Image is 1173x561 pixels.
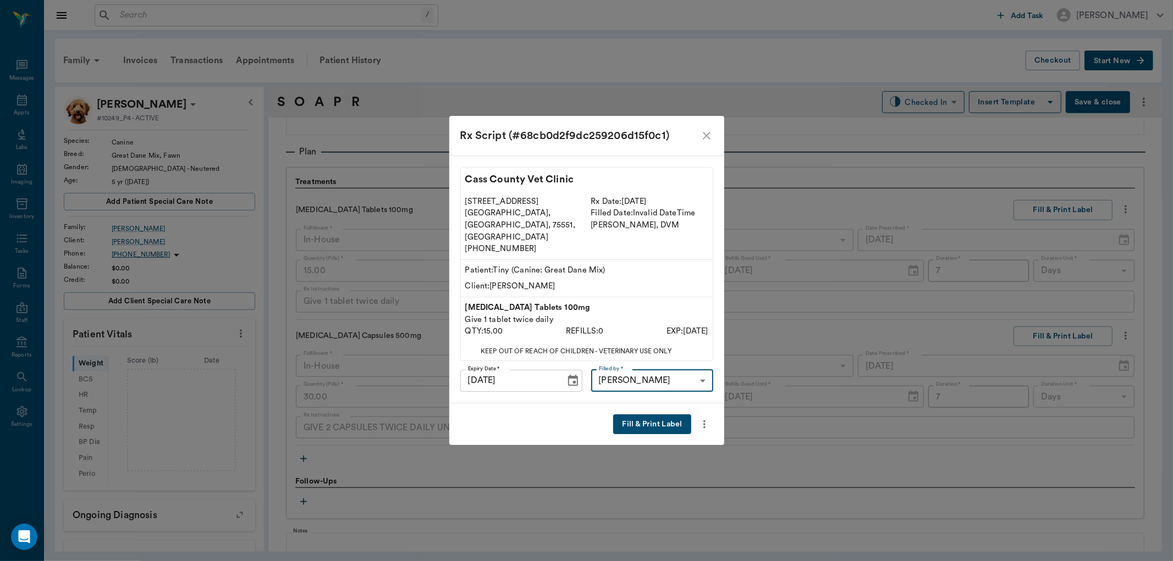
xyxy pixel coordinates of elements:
p: Cass County Vet Clinic [461,168,713,191]
p: [PERSON_NAME] , DVM [591,219,708,231]
div: Rx Script (#68cb0d2f9dc259206d15f0c1) [460,127,700,145]
button: Choose date, selected date is Sep 17, 2026 [562,370,584,392]
p: Filled Date: Invalid DateTime [591,207,708,219]
p: REFILLS: 0 [566,325,603,337]
p: Client: [PERSON_NAME] [465,280,708,292]
p: Give 1 tablet twice daily [465,314,708,326]
p: [STREET_ADDRESS] [465,196,582,208]
p: [PHONE_NUMBER] [465,243,582,255]
p: Patient: Tiny (Canine: Great Dane Mix) [465,264,708,276]
button: Fill & Print Label [613,414,691,435]
button: more [696,415,713,434]
p: [GEOGRAPHIC_DATA], [GEOGRAPHIC_DATA], 75551, [GEOGRAPHIC_DATA] [465,207,582,243]
div: [PERSON_NAME] [591,370,713,392]
input: MM/DD/YYYY [460,370,558,392]
p: KEEP OUT OF REACH OF CHILDREN - VETERINARY USE ONLY [461,342,692,360]
p: QTY: 15.00 [465,325,503,337]
div: Open Intercom Messenger [11,524,37,550]
p: [MEDICAL_DATA] Tablets 100mg [465,302,708,314]
p: Rx Date: [DATE] [591,196,708,208]
p: EXP: [DATE] [667,325,708,337]
button: close [700,129,713,142]
label: Filled by * [599,365,623,373]
label: Expiry Date * [468,365,500,373]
